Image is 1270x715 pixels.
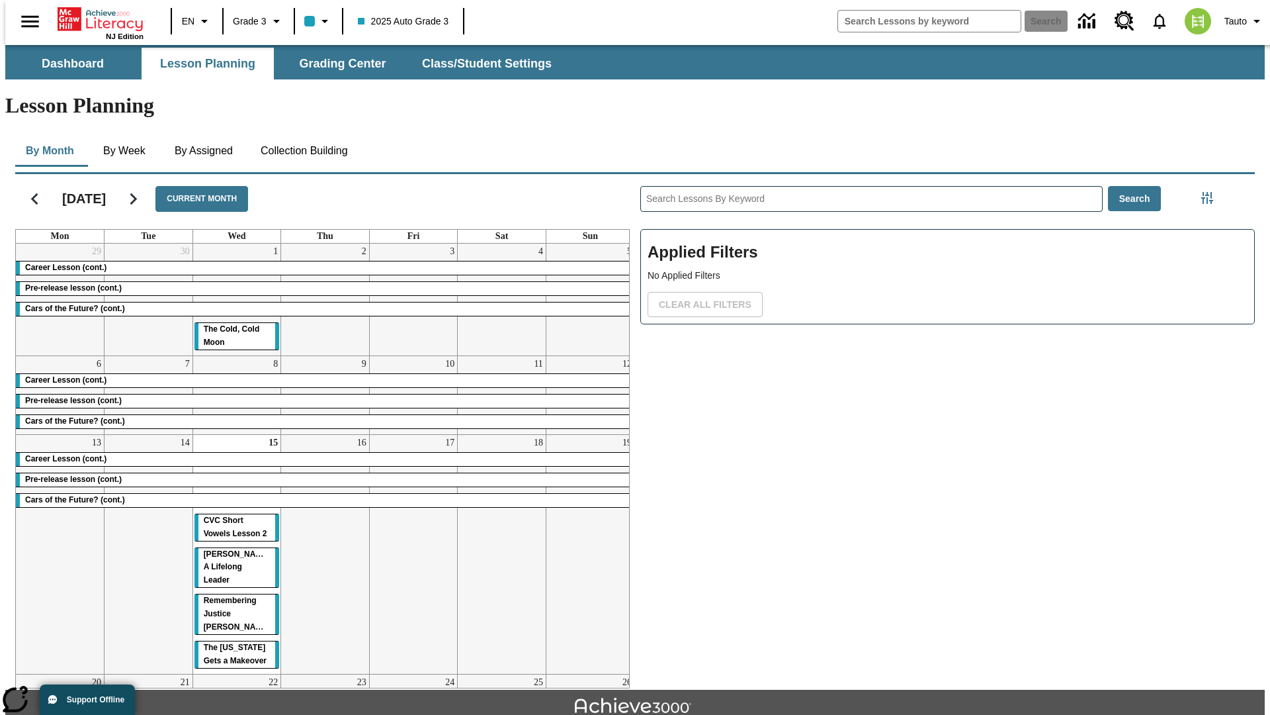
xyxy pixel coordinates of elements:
[48,230,72,243] a: Monday
[536,244,546,260] a: October 4, 2025
[359,244,369,260] a: October 2, 2025
[16,434,105,674] td: October 13, 2025
[648,236,1248,269] h2: Applied Filters
[271,356,280,372] a: October 8, 2025
[178,675,192,691] a: October 21, 2025
[443,675,457,691] a: October 24, 2025
[299,56,386,71] span: Grading Center
[192,434,281,674] td: October 15, 2025
[16,415,634,428] div: Cars of the Future? (cont.)
[630,169,1255,689] div: Search
[183,356,192,372] a: October 7, 2025
[405,230,423,243] a: Friday
[25,283,122,293] span: Pre-release lesson (cont.)
[164,135,243,167] button: By Assigned
[62,191,106,207] h2: [DATE]
[838,11,1021,32] input: search field
[204,324,260,347] span: The Cold, Cold Moon
[105,244,193,356] td: September 30, 2025
[94,356,104,372] a: October 6, 2025
[25,263,106,272] span: Career Lesson (cont.)
[194,323,280,350] div: The Cold, Cold Moon
[176,9,218,33] button: Language: EN, Select a language
[281,434,370,674] td: October 16, 2025
[358,15,449,28] span: 2025 Auto Grade 3
[105,356,193,434] td: October 7, 2025
[620,675,634,691] a: October 26, 2025
[192,244,281,356] td: October 1, 2025
[58,5,144,40] div: Home
[160,56,255,71] span: Lesson Planning
[16,453,634,466] div: Career Lesson (cont.)
[281,356,370,434] td: October 9, 2025
[266,675,280,691] a: October 22, 2025
[58,6,144,32] a: Home
[16,473,634,487] div: Pre-release lesson (cont.)
[1194,185,1220,211] button: Filters Side menu
[194,548,280,588] div: Dianne Feinstein: A Lifelong Leader
[194,595,280,634] div: Remembering Justice O'Connor
[458,434,546,674] td: October 18, 2025
[67,695,124,704] span: Support Offline
[531,435,546,451] a: October 18, 2025
[7,48,139,79] button: Dashboard
[178,244,192,260] a: September 30, 2025
[89,675,104,691] a: October 20, 2025
[443,435,457,451] a: October 17, 2025
[546,356,634,434] td: October 12, 2025
[25,396,122,405] span: Pre-release lesson (cont.)
[1224,15,1247,28] span: Tauto
[546,434,634,674] td: October 19, 2025
[16,244,105,356] td: September 29, 2025
[458,244,546,356] td: October 4, 2025
[16,395,634,408] div: Pre-release lesson (cont.)
[1219,9,1270,33] button: Profile/Settings
[369,244,458,356] td: October 3, 2025
[16,374,634,387] div: Career Lesson (cont.)
[16,262,634,275] div: Career Lesson (cont.)
[25,454,106,463] span: Career Lesson (cont.)
[116,182,150,216] button: Next
[250,135,359,167] button: Collection Building
[16,303,634,316] div: Cars of the Future? (cont.)
[228,9,290,33] button: Grade: Grade 3, Select a grade
[204,516,267,538] span: CVC Short Vowels Lesson 2
[11,2,50,41] button: Open side menu
[355,435,369,451] a: October 16, 2025
[422,56,552,71] span: Class/Student Settings
[106,32,144,40] span: NJ Edition
[18,182,52,216] button: Previous
[624,244,634,260] a: October 5, 2025
[16,356,105,434] td: October 6, 2025
[620,435,634,451] a: October 19, 2025
[620,356,634,372] a: October 12, 2025
[281,244,370,356] td: October 2, 2025
[91,135,157,167] button: By Week
[271,244,280,260] a: October 1, 2025
[138,230,158,243] a: Tuesday
[204,549,273,585] span: Dianne Feinstein: A Lifelong Leader
[16,282,634,295] div: Pre-release lesson (cont.)
[25,495,125,504] span: Cars of the Future? (cont.)
[15,135,85,167] button: By Month
[225,230,248,243] a: Wednesday
[89,244,104,260] a: September 29, 2025
[89,435,104,451] a: October 13, 2025
[5,45,1265,79] div: SubNavbar
[142,48,274,79] button: Lesson Planning
[194,642,280,668] div: The Missouri Gets a Makeover
[641,187,1102,211] input: Search Lessons By Keyword
[314,230,336,243] a: Thursday
[359,356,369,372] a: October 9, 2025
[25,304,125,313] span: Cars of the Future? (cont.)
[5,169,630,689] div: Calendar
[1185,8,1211,34] img: avatar image
[155,186,248,212] button: Current Month
[648,269,1248,283] p: No Applied Filters
[42,56,104,71] span: Dashboard
[105,434,193,674] td: October 14, 2025
[411,48,562,79] button: Class/Student Settings
[266,435,280,451] a: October 15, 2025
[194,514,280,541] div: CVC Short Vowels Lesson 2
[546,244,634,356] td: October 5, 2025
